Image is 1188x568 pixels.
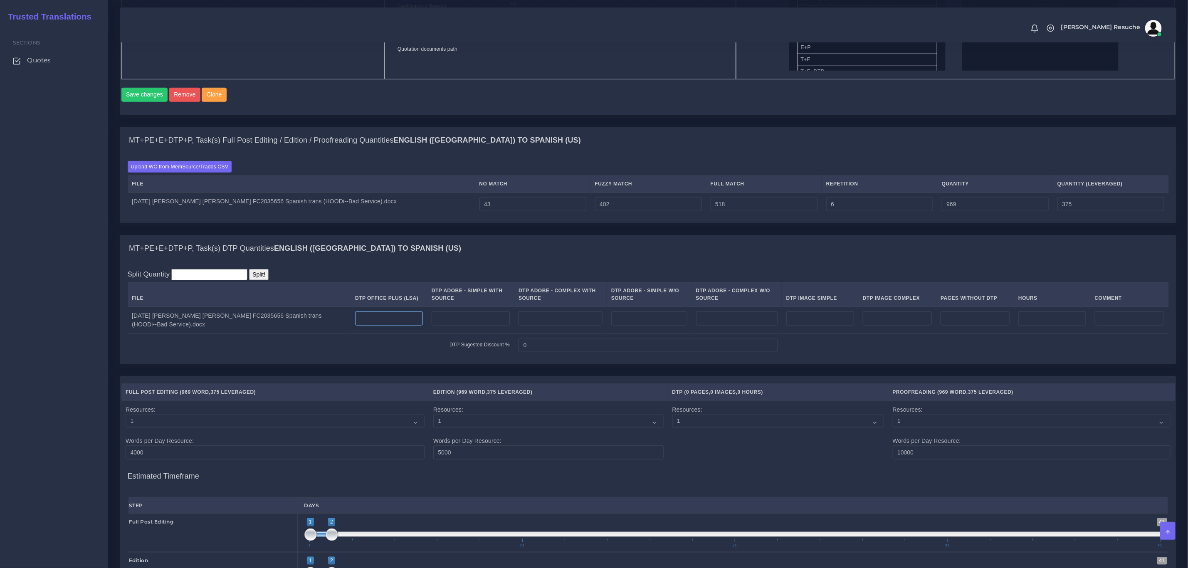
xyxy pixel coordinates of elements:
[120,235,1176,262] div: MT+PE+E+DTP+P, Task(s) DTP QuantitiesEnglish ([GEOGRAPHIC_DATA]) TO Spanish (US)
[394,136,581,144] b: English ([GEOGRAPHIC_DATA]) TO Spanish (US)
[429,384,668,401] th: Edition ( , )
[128,175,475,193] th: File
[13,40,40,46] span: Sections
[398,45,457,53] label: Quotation documents path
[129,244,461,253] h4: MT+PE+E+DTP+P, Task(s) DTP Quantities
[487,389,531,395] span: 375 Leveraged
[1157,557,1167,565] span: 41
[202,88,227,102] button: Clone
[514,282,607,307] th: DTP Adobe - Complex With Source
[798,66,937,78] li: T+E+DTP
[939,389,966,395] span: 969 Word
[686,389,709,395] span: 0 Pages
[1157,518,1167,526] span: 41
[202,88,228,102] a: Clone
[858,282,936,307] th: DTP Image Complex
[429,400,668,464] td: Resources: Words per Day Resource:
[121,88,168,102] button: Save changes
[822,175,937,193] th: Repetition
[121,400,429,464] td: Resources: Words per Day Resource:
[6,52,102,69] a: Quotes
[120,154,1176,223] div: MT+PE+E+DTP+P, Task(s) Full Post Editing / Edition / Proofreading QuantitiesEnglish ([GEOGRAPHIC_...
[888,384,1175,401] th: Proofreading ( , )
[128,464,1169,481] h4: Estimated Timeframe
[1014,282,1091,307] th: Hours
[2,10,91,24] a: Trusted Translations
[128,161,232,172] label: Upload WC from MemSource/Trados CSV
[120,262,1176,364] div: MT+PE+E+DTP+P, Task(s) DTP QuantitiesEnglish ([GEOGRAPHIC_DATA]) TO Spanish (US)
[1061,24,1141,30] span: [PERSON_NAME] Resuche
[210,389,254,395] span: 375 Leveraged
[121,384,429,401] th: Full Post Editing ( , )
[450,341,510,348] label: DTP Sugested Discount %
[1157,543,1164,547] span: 41
[1090,282,1168,307] th: Comment
[427,282,514,307] th: DTP Adobe - Simple With Source
[120,127,1176,154] div: MT+PE+E+DTP+P, Task(s) Full Post Editing / Edition / Proofreading QuantitiesEnglish ([GEOGRAPHIC_...
[128,282,351,307] th: File
[1057,20,1165,37] a: [PERSON_NAME] Resucheavatar
[738,389,761,395] span: 0 Hours
[888,400,1175,464] td: Resources: Words per Day Resource:
[937,175,1053,193] th: Quantity
[668,400,888,464] td: Resources:
[798,42,937,54] li: E+P
[129,136,581,145] h4: MT+PE+E+DTP+P, Task(s) Full Post Editing / Edition / Proofreading Quantities
[692,282,782,307] th: DTP Adobe - Complex W/O Source
[668,384,888,401] th: DTP ( , , )
[307,557,314,565] span: 1
[711,389,736,395] span: 0 Images
[249,269,269,280] input: Split!
[475,175,590,193] th: No Match
[782,282,858,307] th: DTP Image Simple
[1145,20,1162,37] img: avatar
[519,543,526,547] span: 11
[968,389,1011,395] span: 375 Leveraged
[798,54,937,66] li: T+E
[590,175,706,193] th: Fuzzy Match
[307,543,312,547] span: 1
[307,518,314,526] span: 1
[169,88,202,102] a: Remove
[706,175,822,193] th: Full Match
[458,389,485,395] span: 969 Word
[944,543,951,547] span: 31
[274,244,461,252] b: English ([GEOGRAPHIC_DATA]) TO Spanish (US)
[304,502,319,509] strong: Days
[731,543,738,547] span: 21
[607,282,692,307] th: DTP Adobe - Simple W/O Source
[169,88,200,102] button: Remove
[351,282,427,307] th: DTP Office Plus (LSA)
[128,307,351,334] td: [DATE] [PERSON_NAME] [PERSON_NAME] FC2035656 Spanish trans (HOODi--Bad Service).docx
[1053,175,1168,193] th: Quantity (Leveraged)
[182,389,209,395] span: 969 Word
[328,557,335,565] span: 2
[129,519,174,525] strong: Full Post Editing
[128,269,170,279] label: Split Quantity
[128,193,475,216] td: [DATE] [PERSON_NAME] [PERSON_NAME] FC2035656 Spanish trans (HOODi--Bad Service).docx
[936,282,1014,307] th: Pages Without DTP
[27,56,51,65] span: Quotes
[129,502,143,509] strong: Step
[2,12,91,22] h2: Trusted Translations
[129,557,148,563] strong: Edition
[328,518,335,526] span: 2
